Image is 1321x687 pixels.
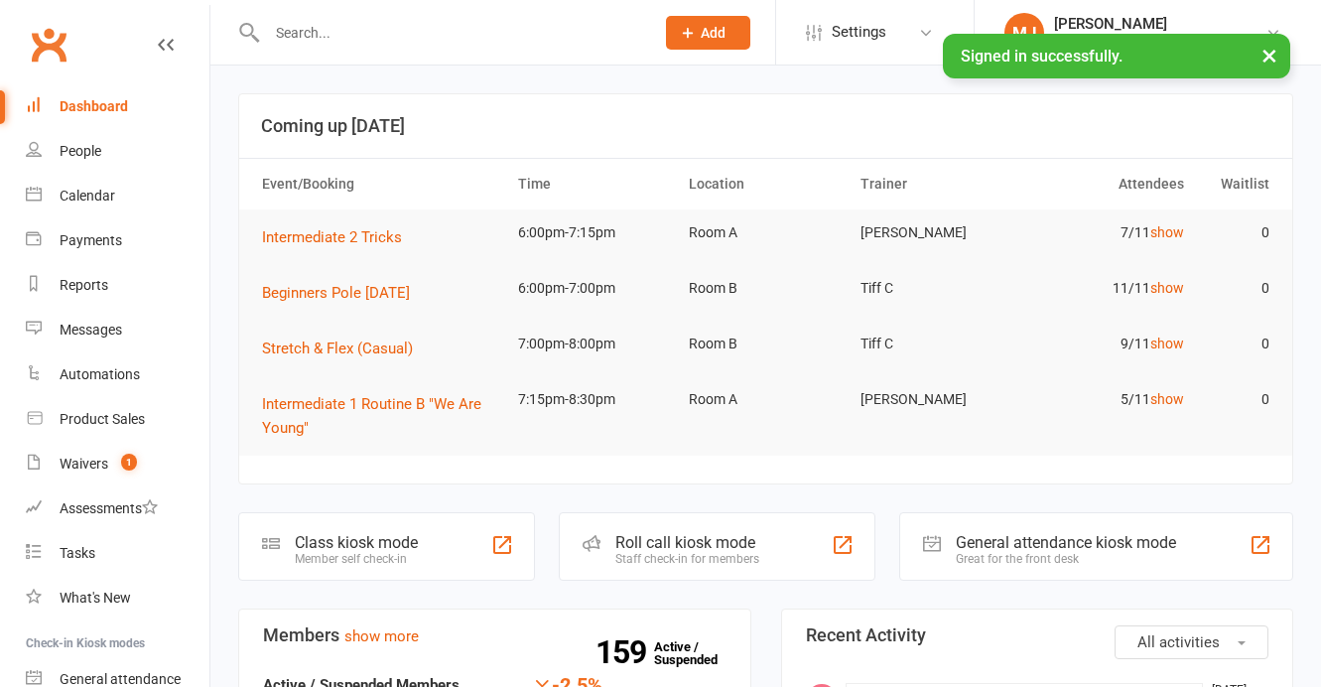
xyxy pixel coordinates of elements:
[1193,376,1278,423] td: 0
[26,397,209,442] a: Product Sales
[60,545,95,561] div: Tasks
[60,322,122,338] div: Messages
[26,308,209,352] a: Messages
[666,16,750,50] button: Add
[852,265,1022,312] td: Tiff C
[26,174,209,218] a: Calendar
[295,552,418,566] div: Member self check-in
[253,159,509,209] th: Event/Booking
[262,395,481,437] span: Intermediate 1 Routine B "We Are Young"
[60,456,108,472] div: Waivers
[615,533,759,552] div: Roll call kiosk mode
[1193,321,1278,367] td: 0
[26,352,209,397] a: Automations
[680,321,851,367] td: Room B
[262,281,424,305] button: Beginners Pole [DATE]
[1054,33,1265,51] div: Pole Fitness [GEOGRAPHIC_DATA]
[832,10,886,55] span: Settings
[24,20,73,69] a: Clubworx
[26,263,209,308] a: Reports
[60,143,101,159] div: People
[60,671,181,687] div: General attendance
[961,47,1123,66] span: Signed in successfully.
[121,454,137,471] span: 1
[262,392,500,440] button: Intermediate 1 Routine B "We Are Young"
[60,277,108,293] div: Reports
[680,209,851,256] td: Room A
[509,376,680,423] td: 7:15pm-8:30pm
[262,337,427,360] button: Stretch & Flex (Casual)
[654,625,741,681] a: 159Active / Suspended
[680,265,851,312] td: Room B
[60,590,131,606] div: What's New
[1150,224,1184,240] a: show
[1022,265,1193,312] td: 11/11
[509,209,680,256] td: 6:00pm-7:15pm
[956,552,1176,566] div: Great for the front desk
[60,500,158,516] div: Assessments
[26,84,209,129] a: Dashboard
[26,129,209,174] a: People
[26,442,209,486] a: Waivers 1
[344,627,419,645] a: show more
[26,486,209,531] a: Assessments
[261,19,640,47] input: Search...
[1252,34,1287,76] button: ×
[60,366,140,382] div: Automations
[509,321,680,367] td: 7:00pm-8:00pm
[60,188,115,204] div: Calendar
[60,232,122,248] div: Payments
[1137,633,1220,651] span: All activities
[1115,625,1268,659] button: All activities
[262,340,413,357] span: Stretch & Flex (Casual)
[263,625,727,645] h3: Members
[295,533,418,552] div: Class kiosk mode
[852,159,1022,209] th: Trainer
[60,411,145,427] div: Product Sales
[509,159,680,209] th: Time
[806,625,1269,645] h3: Recent Activity
[1054,15,1265,33] div: [PERSON_NAME]
[509,265,680,312] td: 6:00pm-7:00pm
[1193,159,1278,209] th: Waitlist
[1004,13,1044,53] div: MJ
[615,552,759,566] div: Staff check-in for members
[262,228,402,246] span: Intermediate 2 Tricks
[1193,209,1278,256] td: 0
[26,218,209,263] a: Payments
[595,637,654,667] strong: 159
[1150,391,1184,407] a: show
[956,533,1176,552] div: General attendance kiosk mode
[1150,336,1184,351] a: show
[1022,376,1193,423] td: 5/11
[852,376,1022,423] td: [PERSON_NAME]
[1022,209,1193,256] td: 7/11
[26,576,209,620] a: What's New
[1193,265,1278,312] td: 0
[26,531,209,576] a: Tasks
[852,209,1022,256] td: [PERSON_NAME]
[262,225,416,249] button: Intermediate 2 Tricks
[680,376,851,423] td: Room A
[1150,280,1184,296] a: show
[261,116,1270,136] h3: Coming up [DATE]
[701,25,726,41] span: Add
[60,98,128,114] div: Dashboard
[1022,159,1193,209] th: Attendees
[852,321,1022,367] td: Tiff C
[1022,321,1193,367] td: 9/11
[680,159,851,209] th: Location
[262,284,410,302] span: Beginners Pole [DATE]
